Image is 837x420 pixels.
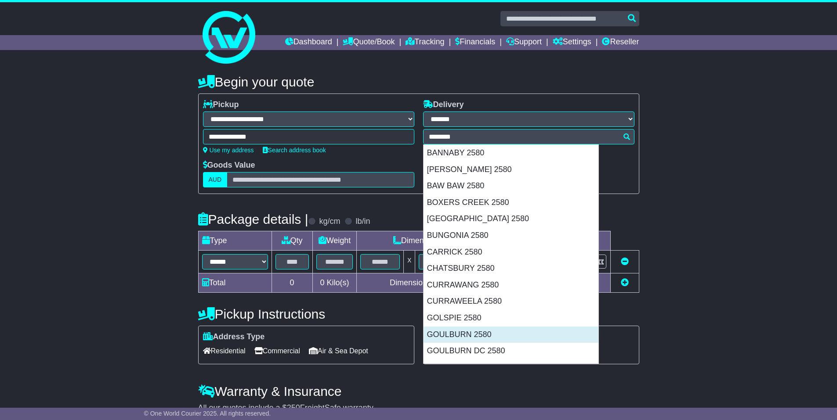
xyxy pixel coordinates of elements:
td: Dimensions (L x W x H) [357,231,520,251]
td: x [404,251,415,273]
a: Dashboard [285,35,332,50]
div: GOULBURN 2580 [424,327,598,343]
span: Air & Sea Depot [309,344,368,358]
span: 250 [287,403,300,412]
label: lb/in [355,217,370,226]
div: GOULBURN DC 2580 [424,343,598,359]
div: BAW BAW 2580 [424,178,598,194]
div: CARRICK 2580 [424,244,598,261]
div: GOLSPIE 2580 [424,310,598,327]
div: [PERSON_NAME] 2580 [424,162,598,178]
h4: Package details | [198,212,308,226]
td: Weight [312,231,357,251]
span: Residential [203,344,246,358]
div: CURRAWEELA 2580 [424,293,598,310]
typeahead: Please provide city [423,129,634,144]
h4: Warranty & Insurance [198,384,639,398]
div: BUNGONIA 2580 [424,227,598,244]
label: Goods Value [203,161,255,170]
a: Tracking [406,35,444,50]
td: Dimensions in Centimetre(s) [357,273,520,293]
td: Qty [272,231,312,251]
a: Support [506,35,542,50]
span: 0 [320,278,324,287]
h4: Pickup Instructions [198,307,414,321]
h4: Begin your quote [198,75,639,89]
label: Address Type [203,332,265,342]
div: All our quotes include a $ FreightSafe warranty. [198,403,639,413]
a: Remove this item [621,257,629,266]
span: © One World Courier 2025. All rights reserved. [144,410,271,417]
div: BOXERS CREEK 2580 [424,194,598,211]
a: Financials [455,35,495,50]
label: kg/cm [319,217,340,226]
div: BANNABY 2580 [424,145,598,162]
td: Type [198,231,272,251]
label: Delivery [423,100,464,110]
td: Total [198,273,272,293]
div: [GEOGRAPHIC_DATA] 2580 [424,211,598,227]
label: AUD [203,172,228,187]
td: Kilo(s) [312,273,357,293]
div: GOULBURN NORTH 2580 [424,359,598,376]
div: CURRAWANG 2580 [424,277,598,294]
a: Add new item [621,278,629,287]
td: 0 [272,273,312,293]
a: Settings [553,35,591,50]
a: Search address book [263,147,326,154]
a: Reseller [602,35,639,50]
span: Commercial [254,344,300,358]
div: CHATSBURY 2580 [424,260,598,277]
label: Pickup [203,100,239,110]
a: Use my address [203,147,254,154]
a: Quote/Book [343,35,395,50]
